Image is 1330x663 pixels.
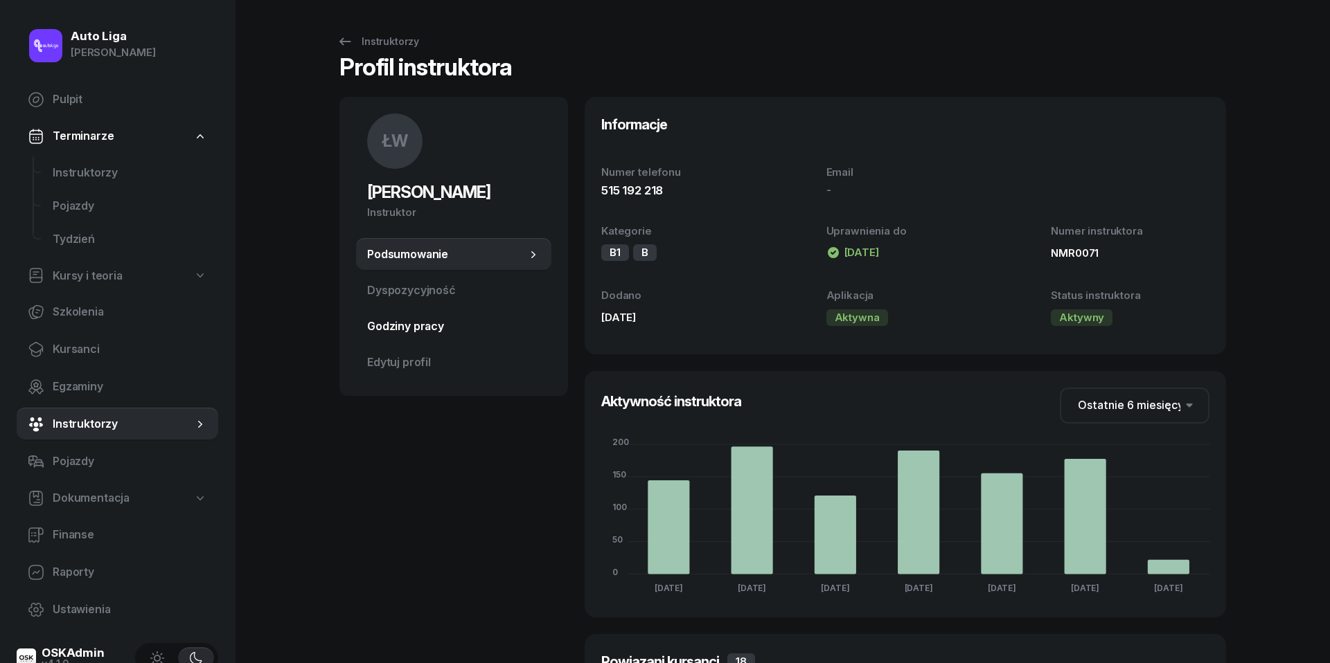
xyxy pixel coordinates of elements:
[337,33,419,50] div: Instruktorzy
[356,310,551,343] a: Godziny pracy
[42,647,105,659] div: OSKAdmin
[905,583,933,593] tspan: [DATE]
[71,44,156,62] div: [PERSON_NAME]
[601,113,667,136] h3: Informacje
[53,526,207,544] span: Finanse
[53,378,207,396] span: Egzaminy
[17,370,218,403] a: Egzaminy
[53,563,207,581] span: Raporty
[42,156,218,190] a: Instruktorzy
[53,601,207,619] span: Ustawienia
[1051,244,1209,262] div: NMR0071
[356,346,551,379] a: Edytuj profil
[356,274,551,307] a: Dyspozycyjność
[53,91,207,109] span: Pulpit
[826,287,985,305] div: Aplikacja
[53,489,130,507] span: Dokumentacja
[17,593,218,626] a: Ustawienia
[17,333,218,366] a: Kursanci
[601,287,760,305] div: Dodano
[382,133,408,149] span: ŁW
[1051,287,1209,305] div: Status instruktora
[17,482,218,514] a: Dokumentacja
[367,181,540,203] h2: [PERSON_NAME]
[367,318,540,336] span: Godziny pracy
[1051,309,1112,326] div: Aktywny
[612,469,626,480] tspan: 150
[601,309,760,327] div: [DATE]
[53,453,207,471] span: Pojazdy
[1071,583,1099,593] tspan: [DATE]
[601,390,741,412] h3: Aktywność instruktora
[655,583,683,593] tspan: [DATE]
[826,181,985,198] div: -
[612,437,629,447] tspan: 200
[71,30,156,42] div: Auto Liga
[601,222,760,240] div: Kategorie
[601,244,629,261] div: B1
[826,163,985,181] div: Email
[1051,222,1209,240] div: Numer instruktora
[826,309,888,326] div: Aktywna
[821,583,849,593] tspan: [DATE]
[339,55,512,89] div: Profil instruktora
[17,120,218,152] a: Terminarze
[53,230,207,248] span: Tydzień
[53,197,207,215] span: Pojazdy
[826,222,985,240] div: Uprawnienia do
[356,238,551,271] a: Podsumowanie
[42,223,218,256] a: Tydzień
[17,408,218,441] a: Instruktorzy
[367,282,540,300] span: Dyspozycyjność
[17,518,218,552] a: Finanse
[367,354,540,372] span: Edytuj profil
[612,534,623,545] tspan: 50
[367,203,540,221] div: Instruktor
[324,28,432,55] a: Instruktorzy
[367,246,526,264] span: Podsumowanie
[53,127,114,145] span: Terminarze
[612,502,627,512] tspan: 100
[53,415,193,433] span: Instruktorzy
[826,244,879,261] div: [DATE]
[1154,583,1182,593] tspan: [DATE]
[17,556,218,589] a: Raporty
[17,296,218,329] a: Szkolenia
[17,445,218,478] a: Pojazdy
[612,567,618,577] tspan: 0
[53,340,207,358] span: Kursanci
[53,303,207,321] span: Szkolenia
[17,83,218,116] a: Pulpit
[42,190,218,223] a: Pojazdy
[601,181,760,200] div: 515 192 218
[633,244,657,261] div: B
[988,583,1016,593] tspan: [DATE]
[53,164,207,182] span: Instruktorzy
[17,260,218,292] a: Kursy i teoria
[738,583,766,593] tspan: [DATE]
[53,267,123,285] span: Kursy i teoria
[601,163,760,181] div: Numer telefonu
